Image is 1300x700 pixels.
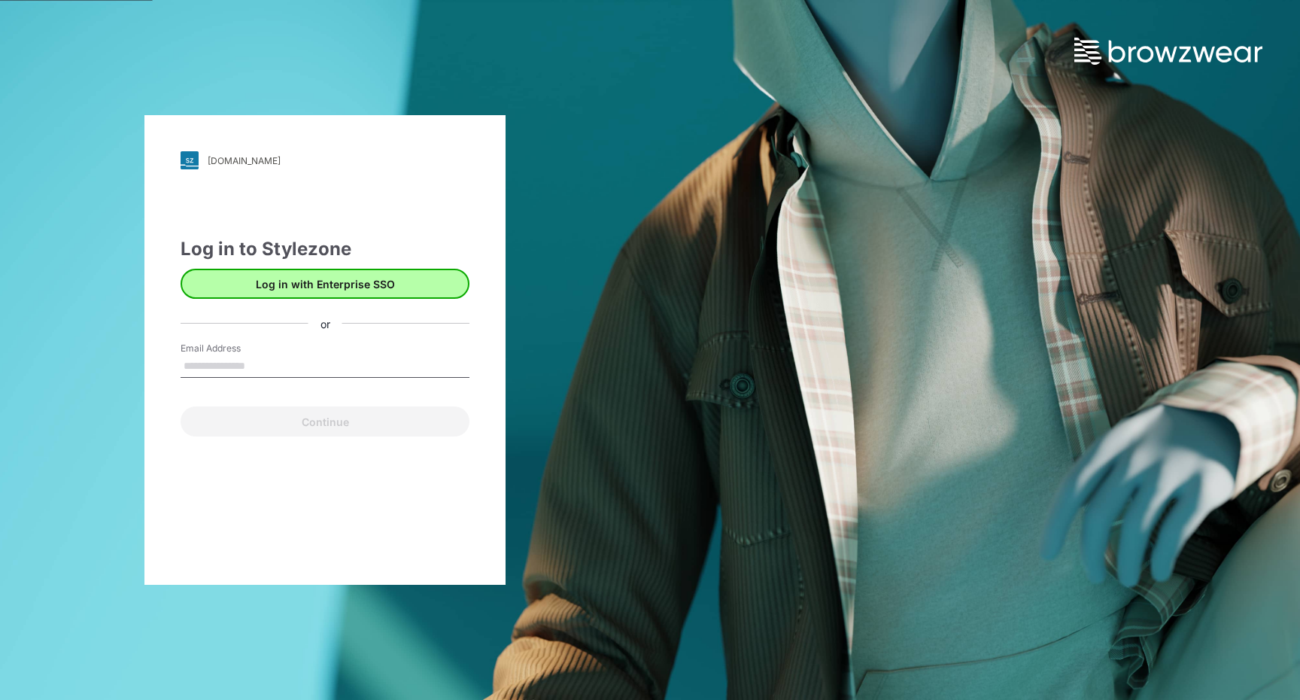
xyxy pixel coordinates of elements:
[208,155,281,166] div: [DOMAIN_NAME]
[181,151,469,169] a: [DOMAIN_NAME]
[181,151,199,169] img: svg+xml;base64,PHN2ZyB3aWR0aD0iMjgiIGhlaWdodD0iMjgiIHZpZXdCb3g9IjAgMCAyOCAyOCIgZmlsbD0ibm9uZSIgeG...
[181,269,469,299] button: Log in with Enterprise SSO
[1074,38,1262,65] img: browzwear-logo.73288ffb.svg
[181,236,469,263] div: Log in to Stylezone
[181,342,286,355] label: Email Address
[308,315,342,331] div: or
